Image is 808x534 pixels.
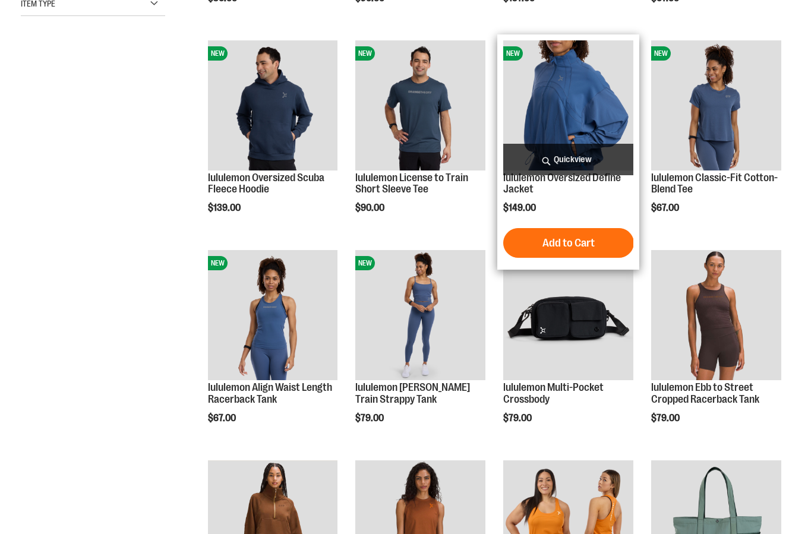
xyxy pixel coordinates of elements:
div: product [645,244,787,454]
span: NEW [355,256,375,270]
span: NEW [208,46,228,61]
span: $67.00 [208,413,238,424]
a: lululemon Oversized Define Jacket [503,172,621,195]
span: $90.00 [355,203,386,213]
img: lululemon Oversized Scuba Fleece Hoodie [208,40,338,170]
a: Quickview [503,144,633,175]
a: lululemon Oversized Scuba Fleece Hoodie [208,172,324,195]
a: lululemon Align Waist Length Racerback Tank [208,381,332,405]
img: lululemon Multi-Pocket Crossbody [503,250,633,380]
a: lululemon [PERSON_NAME] Train Strappy Tank [355,381,470,405]
img: lululemon Wunder Train Strappy Tank [355,250,485,380]
a: lululemon Ebb to Street Cropped Racerback Tank [651,381,759,405]
div: product [497,244,639,454]
span: $79.00 [651,413,681,424]
a: lululemon License to Train Short Sleeve Tee [355,172,468,195]
a: lululemon Classic-Fit Cotton-Blend TeeNEW [651,40,781,172]
img: lululemon Ebb to Street Cropped Racerback Tank [651,250,781,380]
div: product [497,34,639,270]
div: product [202,244,344,454]
img: lululemon Align Waist Length Racerback Tank [208,250,338,380]
span: NEW [651,46,671,61]
a: lululemon Multi-Pocket Crossbody [503,250,633,382]
span: NEW [208,256,228,270]
a: lululemon Oversized Scuba Fleece HoodieNEW [208,40,338,172]
a: lululemon Wunder Train Strappy TankNEW [355,250,485,382]
span: $149.00 [503,203,538,213]
a: lululemon Align Waist Length Racerback TankNEW [208,250,338,382]
span: NEW [503,46,523,61]
button: Add to Cart [503,228,634,258]
span: $79.00 [503,413,534,424]
div: product [349,34,491,244]
a: lululemon Classic-Fit Cotton-Blend Tee [651,172,778,195]
img: lululemon License to Train Short Sleeve Tee [355,40,485,170]
a: lululemon License to Train Short Sleeve TeeNEW [355,40,485,172]
span: Add to Cart [542,236,595,249]
div: product [349,244,491,454]
span: $139.00 [208,203,242,213]
a: lululemon Multi-Pocket Crossbody [503,381,604,405]
div: product [645,34,787,244]
img: lululemon Oversized Define Jacket [503,40,633,170]
div: product [202,34,344,244]
a: lululemon Ebb to Street Cropped Racerback Tank [651,250,781,382]
span: $67.00 [651,203,681,213]
span: $79.00 [355,413,386,424]
img: lululemon Classic-Fit Cotton-Blend Tee [651,40,781,170]
span: NEW [355,46,375,61]
a: lululemon Oversized Define JacketNEW [503,40,633,172]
